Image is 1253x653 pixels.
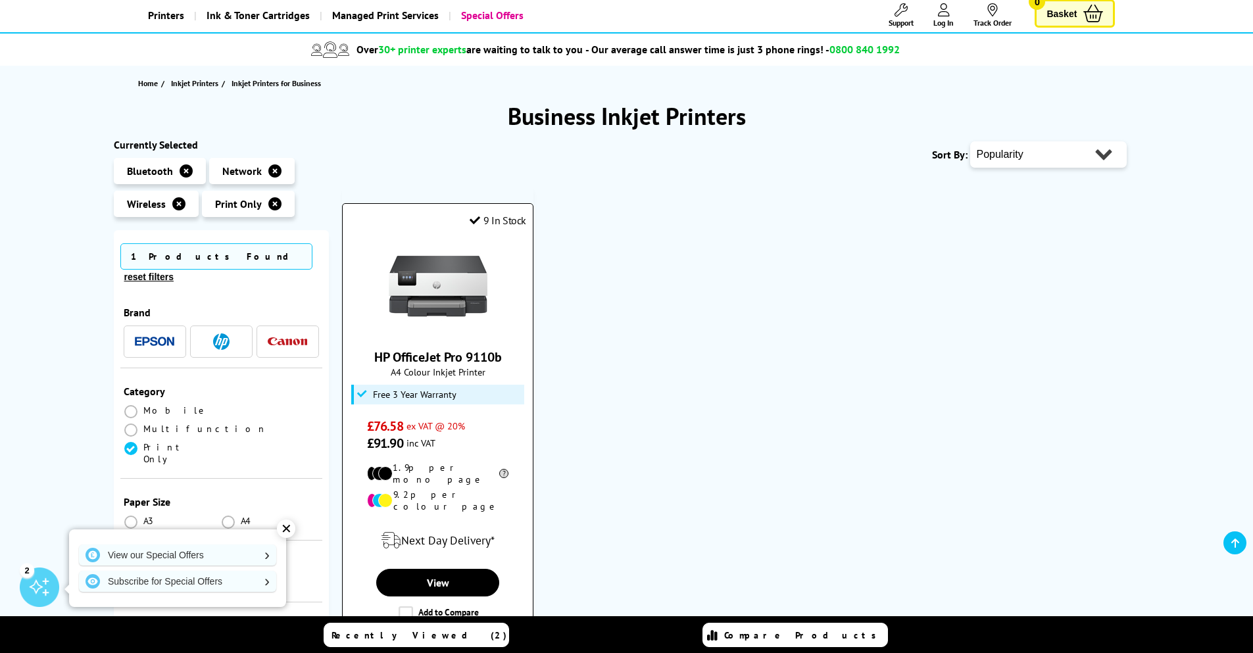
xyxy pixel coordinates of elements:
span: - Our average call answer time is just 3 phone rings! - [585,43,900,56]
a: HP OfficeJet Pro 9110b [389,325,487,338]
h1: Business Inkjet Printers [114,101,1140,132]
img: HP [213,333,230,350]
button: Epson [131,333,178,351]
span: Basket [1046,5,1077,22]
li: 9.2p per colour page [367,489,508,512]
a: Support [889,3,914,28]
div: Currently Selected [114,138,330,151]
img: HP OfficeJet Pro 9110b [389,237,487,335]
label: Add to Compare [399,606,479,621]
a: Subscribe for Special Offers [79,571,276,592]
img: Epson [135,337,174,347]
span: Log In [933,18,954,28]
div: Category [124,385,320,398]
span: inc VAT [406,437,435,449]
div: Paper Size [124,495,320,508]
a: Inkjet Printers [171,76,222,90]
span: ex VAT @ 20% [406,420,465,432]
span: A4 Colour Inkjet Printer [349,366,526,378]
span: £76.58 [367,418,403,435]
button: HP [197,333,245,351]
a: Compare Products [702,623,888,647]
span: Over are waiting to talk to you [356,43,583,56]
span: Print Only [143,441,222,465]
span: Print Only [215,197,262,210]
div: modal_delivery [349,522,526,559]
span: Wireless [127,197,166,210]
span: Bluetooth [127,164,173,178]
span: Support [889,18,914,28]
span: Compare Products [724,629,883,641]
span: 30+ printer experts [378,43,466,56]
a: Track Order [973,3,1012,28]
span: Inkjet Printers [171,76,218,90]
div: Brand [124,306,320,319]
button: reset filters [120,271,178,283]
a: Log In [933,3,954,28]
a: Home [138,76,161,90]
span: A3 [143,515,155,527]
div: ✕ [277,520,295,538]
a: HP OfficeJet Pro 9110b [374,349,502,366]
span: 1 Products Found [120,243,312,270]
span: Inkjet Printers for Business [232,78,321,88]
li: 1.9p per mono page [367,462,508,485]
span: Recently Viewed (2) [332,629,507,641]
a: Recently Viewed (2) [324,623,509,647]
span: A4 [241,515,253,527]
img: Canon [268,337,307,346]
span: Free 3 Year Warranty [373,389,456,400]
span: Multifunction [143,423,267,435]
div: 2 [20,563,34,577]
div: 9 In Stock [470,214,526,227]
button: Canon [264,333,311,351]
span: Network [222,164,262,178]
a: View [376,569,499,596]
a: View our Special Offers [79,544,276,566]
span: Sort By: [932,148,968,161]
span: 0800 840 1992 [829,43,900,56]
span: Mobile [143,404,209,416]
span: £91.90 [367,435,403,452]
